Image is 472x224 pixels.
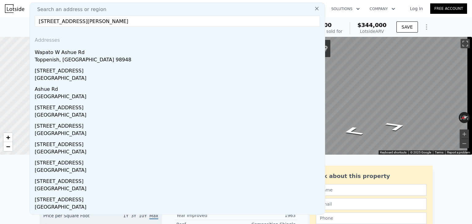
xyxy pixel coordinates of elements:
[467,112,470,123] button: Rotate clockwise
[139,213,147,218] span: 10Y
[131,213,136,218] span: 3Y
[410,151,431,154] span: © 2025 Google
[3,133,13,142] a: Zoom in
[324,45,328,52] a: Show location on map
[3,142,13,151] a: Zoom out
[326,3,365,14] button: Solutions
[430,3,467,14] a: Free Account
[5,4,24,13] img: Lotside
[35,56,322,65] div: Toppenish, [GEOGRAPHIC_DATA] 98948
[459,112,462,123] button: Rotate counterclockwise
[35,65,322,75] div: [STREET_ADDRESS]
[35,102,322,111] div: [STREET_ADDRESS]
[357,28,387,34] div: Lotside ARV
[35,212,322,222] div: [STREET_ADDRESS]
[461,39,470,48] button: Toggle fullscreen view
[35,16,320,27] input: Enter an address, city, region, neighborhood or zip code
[316,184,427,196] input: Name
[6,133,10,141] span: +
[316,198,427,210] input: Email
[35,75,322,83] div: [GEOGRAPHIC_DATA]
[35,93,322,102] div: [GEOGRAPHIC_DATA]
[35,194,322,203] div: [STREET_ADDRESS]
[458,114,470,122] button: Reset the view
[6,143,10,150] span: −
[35,148,322,157] div: [GEOGRAPHIC_DATA]
[32,32,322,46] div: Addresses
[357,22,387,28] span: $344,000
[316,212,427,224] input: Phone
[35,203,322,212] div: [GEOGRAPHIC_DATA]
[35,130,322,138] div: [GEOGRAPHIC_DATA]
[316,172,427,180] div: Ask about this property
[396,21,418,33] button: SAVE
[32,6,106,13] span: Search an address or region
[176,212,236,218] div: Year Improved
[35,83,322,93] div: Ashue Rd
[460,139,469,148] button: Zoom out
[460,129,469,139] button: Zoom in
[35,185,322,194] div: [GEOGRAPHIC_DATA]
[281,37,472,155] div: Street View
[149,213,158,219] span: Max
[281,37,472,155] div: Map
[435,151,443,154] a: Terms
[447,151,470,154] a: Report a problem
[420,21,433,33] button: Show Options
[380,150,407,155] button: Keyboard shortcuts
[35,175,322,185] div: [STREET_ADDRESS]
[365,3,400,14] button: Company
[333,124,372,138] path: Go North, Ashue Rd
[35,120,322,130] div: [STREET_ADDRESS]
[35,167,322,175] div: [GEOGRAPHIC_DATA]
[376,119,415,133] path: Go South, Ashue Rd
[35,138,322,148] div: [STREET_ADDRESS]
[236,212,296,218] div: 1963
[43,213,101,222] div: Price per Square Foot
[35,157,322,167] div: [STREET_ADDRESS]
[123,213,128,218] span: 1Y
[35,46,322,56] div: Wapato W Ashue Rd
[403,6,430,12] a: Log In
[35,111,322,120] div: [GEOGRAPHIC_DATA]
